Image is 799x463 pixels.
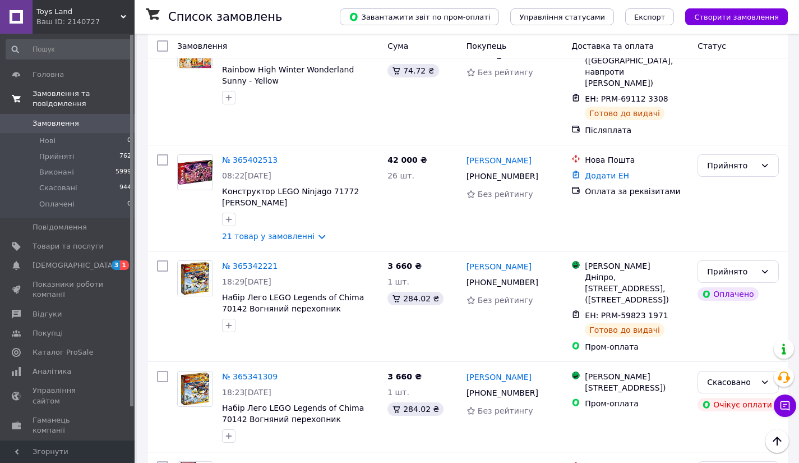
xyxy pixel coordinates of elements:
div: Готово до видачі [585,323,664,337]
h1: Список замовлень [168,10,282,24]
span: Нові [39,136,56,146]
span: Повідомлення [33,222,87,232]
span: Прийняті [39,152,74,162]
button: Створити замовлення [685,8,788,25]
span: Покупець [467,42,506,51]
span: Доставка та оплата [571,42,654,51]
a: Фото товару [177,260,213,296]
div: Очікує оплати [698,398,777,411]
span: 18:23[DATE] [222,388,271,397]
span: Скасовані [39,183,77,193]
span: ЕН: PRM-69112 3308 [585,94,668,103]
span: 1 шт. [387,277,409,286]
a: Додати ЕН [585,171,629,180]
span: Статус [698,42,726,51]
span: [PHONE_NUMBER] [467,278,538,287]
div: м. [STREET_ADDRESS], ([GEOGRAPHIC_DATA], навпроти [PERSON_NAME]) [585,44,689,89]
button: Управління статусами [510,8,614,25]
img: Фото товару [178,261,213,296]
a: 21 товар у замовленні [222,232,315,241]
span: 0 [127,199,131,209]
div: Оплата за реквізитами [585,186,689,197]
span: 08:22[DATE] [222,171,271,180]
button: Чат з покупцем [774,395,796,417]
span: Без рейтингу [478,406,533,415]
span: Товари та послуги [33,241,104,251]
span: Каталог ProSale [33,347,93,357]
div: Прийнято [707,159,756,172]
span: Замовлення [33,118,79,129]
a: Rainbow High Winter Wonderland Sunny - Yellow [222,65,354,85]
div: Оплачено [698,287,758,301]
a: [PERSON_NAME] [467,155,532,166]
span: Toys Land [36,7,121,17]
span: Cума [387,42,408,51]
div: 284.02 ₴ [387,402,444,416]
div: Прийнято [707,265,756,278]
a: № 365402513 [222,155,278,164]
span: Завантажити звіт по пром-оплаті [349,12,490,22]
span: Показники роботи компанії [33,279,104,300]
a: № 365341309 [222,372,278,381]
img: Фото товару [178,372,213,406]
a: № 365342221 [222,262,278,271]
span: 3 [112,260,121,270]
div: Дніпро, [STREET_ADDRESS], ([STREET_ADDRESS]) [585,272,689,305]
a: Фото товару [177,371,213,407]
div: [STREET_ADDRESS]) [585,382,689,393]
span: Виконані [39,167,74,177]
span: Замовлення [177,42,227,51]
a: [PERSON_NAME] [467,261,532,272]
span: 26 шт. [387,171,414,180]
button: Наверх [765,429,789,453]
span: [DEMOGRAPHIC_DATA] [33,260,116,271]
span: 42 000 ₴ [387,155,427,164]
div: [PERSON_NAME] [585,371,689,382]
a: Набір Лего LEGO Legends of Chima 70142 Вогняний перехопник [PERSON_NAME]. [222,404,364,435]
div: Післяплата [585,125,689,136]
a: Фото товару [177,154,213,190]
span: 1 шт. [387,388,409,397]
span: Створити замовлення [694,13,779,21]
img: Фото товару [178,160,213,185]
div: Скасовано [707,376,756,388]
span: Замовлення та повідомлення [33,89,135,109]
span: 762 [119,152,131,162]
a: Конструктор LEGO Ninjago 71772 [PERSON_NAME] [222,187,359,207]
span: 3 660 ₴ [387,262,422,271]
button: Завантажити звіт по пром-оплаті [340,8,499,25]
input: Пошук [6,39,132,59]
a: [PERSON_NAME] [467,372,532,383]
span: 5999 [116,167,131,177]
span: Експорт [634,13,666,21]
div: Ваш ID: 2140727 [36,17,135,27]
span: Аналітика [33,366,71,377]
span: Управління статусами [519,13,605,21]
div: Нова Пошта [585,154,689,166]
span: Покупці [33,328,63,338]
div: Пром-оплата [585,341,689,352]
div: [PERSON_NAME] [585,260,689,272]
span: Головна [33,70,64,80]
span: Гаманець компанії [33,415,104,436]
span: 18:29[DATE] [222,277,271,286]
span: Оплачені [39,199,75,209]
a: Створити замовлення [674,12,788,21]
span: Управління сайтом [33,386,104,406]
span: Без рейтингу [478,68,533,77]
div: 284.02 ₴ [387,292,444,305]
span: [PHONE_NUMBER] [467,172,538,181]
span: 944 [119,183,131,193]
span: Набір Лего LEGO Legends of Chima 70142 Вогняний перехопник [PERSON_NAME]. [222,293,364,324]
div: Пром-оплата [585,398,689,409]
span: ЕН: PRM-59823 1971 [585,311,668,320]
span: 1 [120,260,129,270]
span: Без рейтингу [478,190,533,199]
span: [PHONE_NUMBER] [467,388,538,397]
span: Без рейтингу [478,296,533,305]
div: 74.72 ₴ [387,64,438,77]
button: Експорт [625,8,675,25]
